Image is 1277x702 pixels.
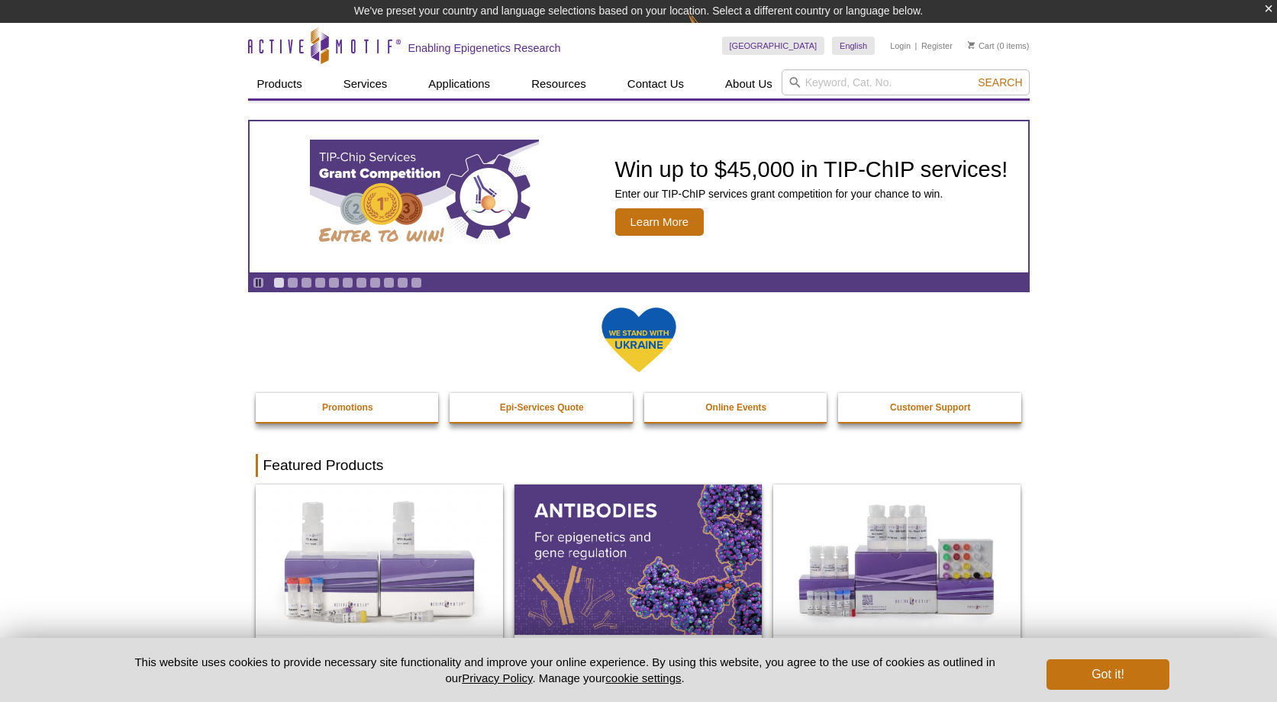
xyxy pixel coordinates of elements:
[356,277,367,288] a: Go to slide 7
[342,277,353,288] a: Go to slide 6
[522,69,595,98] a: Resources
[973,76,1027,89] button: Search
[605,671,681,684] button: cookie settings
[968,37,1030,55] li: (0 items)
[782,69,1030,95] input: Keyword, Cat. No.
[310,140,539,254] img: TIP-ChIP Services Grant Competition
[462,671,532,684] a: Privacy Policy
[334,69,397,98] a: Services
[615,187,1008,201] p: Enter our TIP-ChIP services grant competition for your chance to win.
[314,277,326,288] a: Go to slide 4
[301,277,312,288] a: Go to slide 3
[411,277,422,288] a: Go to slide 11
[328,277,340,288] a: Go to slide 5
[978,76,1022,89] span: Search
[921,40,953,51] a: Register
[773,485,1021,634] img: CUT&Tag-IT® Express Assay Kit
[915,37,917,55] li: |
[287,277,298,288] a: Go to slide 2
[688,11,728,47] img: Change Here
[618,69,693,98] a: Contact Us
[601,306,677,374] img: We Stand With Ukraine
[253,277,264,288] a: Toggle autoplay
[273,277,285,288] a: Go to slide 1
[450,393,634,422] a: Epi-Services Quote
[838,393,1023,422] a: Customer Support
[514,485,762,634] img: All Antibodies
[890,40,911,51] a: Login
[716,69,782,98] a: About Us
[832,37,875,55] a: English
[644,393,829,422] a: Online Events
[722,37,825,55] a: [GEOGRAPHIC_DATA]
[248,69,311,98] a: Products
[705,402,766,413] strong: Online Events
[108,654,1022,686] p: This website uses cookies to provide necessary site functionality and improve your online experie...
[968,41,975,49] img: Your Cart
[1046,659,1169,690] button: Got it!
[383,277,395,288] a: Go to slide 9
[256,393,440,422] a: Promotions
[397,277,408,288] a: Go to slide 10
[250,121,1028,272] a: TIP-ChIP Services Grant Competition Win up to $45,000 in TIP-ChIP services! Enter our TIP-ChIP se...
[968,40,995,51] a: Cart
[369,277,381,288] a: Go to slide 8
[256,454,1022,477] h2: Featured Products
[500,402,584,413] strong: Epi-Services Quote
[890,402,970,413] strong: Customer Support
[419,69,499,98] a: Applications
[256,485,503,634] img: DNA Library Prep Kit for Illumina
[615,158,1008,181] h2: Win up to $45,000 in TIP-ChIP services!
[615,208,705,236] span: Learn More
[322,402,373,413] strong: Promotions
[408,41,561,55] h2: Enabling Epigenetics Research
[250,121,1028,272] article: TIP-ChIP Services Grant Competition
